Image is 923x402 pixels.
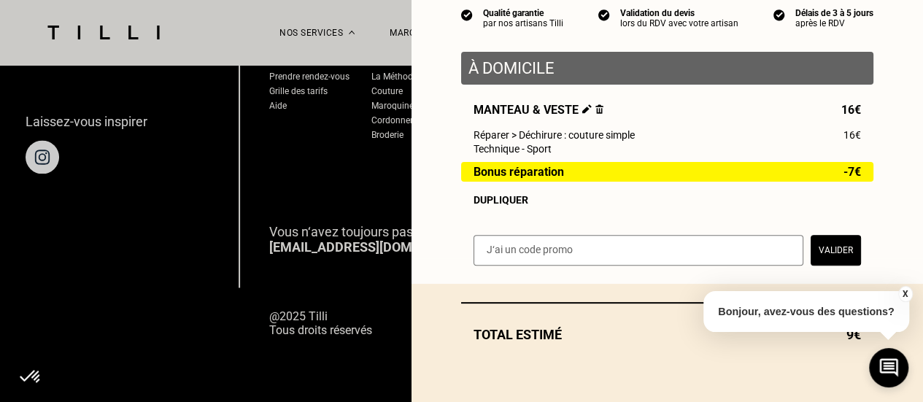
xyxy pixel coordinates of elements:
[897,286,912,302] button: X
[483,18,563,28] div: par nos artisans Tilli
[474,129,635,141] span: Réparer > Déchirure : couture simple
[474,103,603,117] span: Manteau & veste
[843,166,861,178] span: -7€
[461,327,873,342] div: Total estimé
[795,18,873,28] div: après le RDV
[468,59,866,77] p: À domicile
[595,104,603,114] img: Supprimer
[598,8,610,21] img: icon list info
[843,129,861,141] span: 16€
[474,166,564,178] span: Bonus réparation
[474,143,552,155] span: Technique - Sport
[483,8,563,18] div: Qualité garantie
[703,291,909,332] p: Bonjour, avez-vous des questions?
[582,104,592,114] img: Éditer
[773,8,785,21] img: icon list info
[461,8,473,21] img: icon list info
[474,194,861,206] div: Dupliquer
[795,8,873,18] div: Délais de 3 à 5 jours
[474,235,803,266] input: J‘ai un code promo
[620,18,738,28] div: lors du RDV avec votre artisan
[841,103,861,117] span: 16€
[620,8,738,18] div: Validation du devis
[811,235,861,266] button: Valider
